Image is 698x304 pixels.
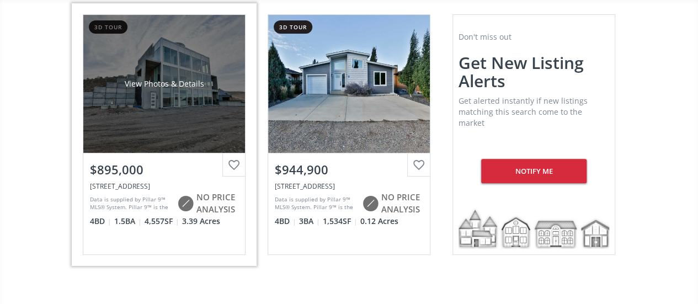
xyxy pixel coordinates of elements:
[459,95,588,128] span: Get alerted instantly if new listings matching this search come to the market
[441,3,626,266] a: Don't miss outGet new listing alertsGet alerted instantly if new listings matching this search co...
[359,193,381,215] img: rating icon
[124,78,204,89] div: View Photos & Details
[90,216,111,227] span: 4 BD
[275,182,423,191] div: 676 Lakeside Drive, Rural Vulcan County, AB T0L 0R0
[196,191,238,215] span: NO PRICE ANALYSIS
[90,182,238,191] div: 214041 Twp Road 150, Rural Vulcan County, AB T0L 2B0
[182,216,220,227] span: 3.39 Acres
[275,161,423,178] div: $944,900
[299,216,320,227] span: 3 BA
[145,216,179,227] span: 4,557 SF
[360,216,398,227] span: 0.12 Acres
[323,216,358,227] span: 1,534 SF
[257,3,441,266] a: 3d tour$944,900[STREET_ADDRESS]Data is supplied by Pillar 9™ MLS® System. Pillar 9™ is the owner ...
[275,195,356,212] div: Data is supplied by Pillar 9™ MLS® System. Pillar 9™ is the owner of the copyright in its MLS® Sy...
[459,31,511,42] span: Don't miss out
[174,193,196,215] img: rating icon
[90,161,238,178] div: $895,000
[72,3,257,266] a: 3d tourView Photos & Details$895,000[STREET_ADDRESS]Data is supplied by Pillar 9™ MLS® System. Pi...
[381,191,423,215] span: NO PRICE ANALYSIS
[114,216,142,227] span: 1.5 BA
[275,216,296,227] span: 4 BD
[481,159,587,183] div: Notify me
[90,195,172,212] div: Data is supplied by Pillar 9™ MLS® System. Pillar 9™ is the owner of the copyright in its MLS® Sy...
[459,54,609,90] h2: Get new listing alerts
